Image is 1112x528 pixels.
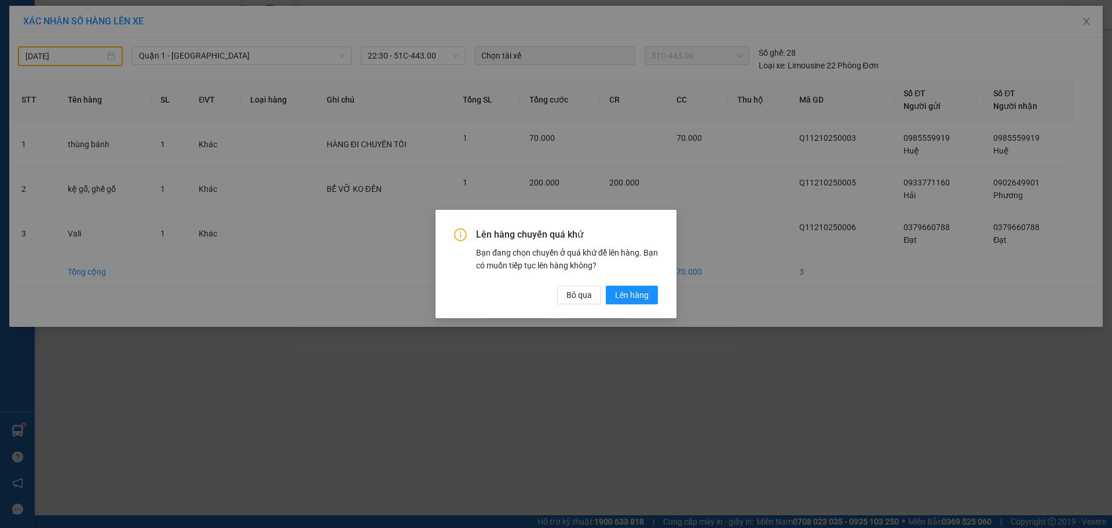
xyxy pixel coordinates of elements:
[476,246,658,272] div: Bạn đang chọn chuyến ở quá khứ để lên hàng. Bạn có muốn tiếp tục lên hàng không?
[557,286,601,304] button: Bỏ qua
[6,6,168,28] li: Bình Minh Tải
[606,286,658,304] button: Lên hàng
[80,49,154,88] li: VP [GEOGRAPHIC_DATA]
[6,6,46,46] img: logo.jpg
[615,289,649,301] span: Lên hàng
[566,289,592,301] span: Bỏ qua
[454,228,467,241] span: info-circle
[6,49,80,88] li: VP [GEOGRAPHIC_DATA]
[476,228,658,241] span: Lên hàng chuyến quá khứ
